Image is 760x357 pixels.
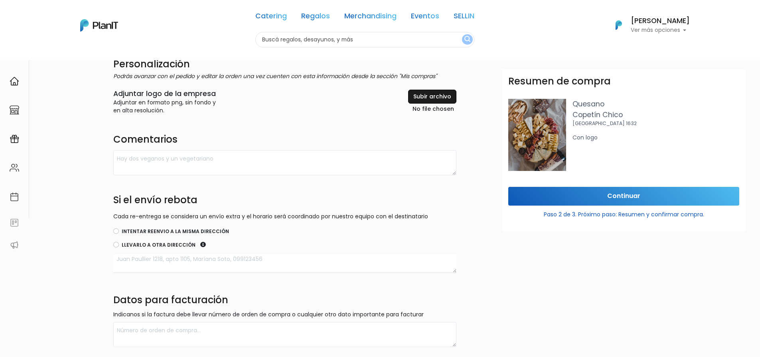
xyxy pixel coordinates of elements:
img: home-e721727adea9d79c4d83392d1f703f7f8bce08238fde08b1acbfd93340b81755.svg [10,76,19,86]
img: campaigns-02234683943229c281be62815700db0a1741e53638e28bf9629b52c665b00959.svg [10,134,19,144]
p: Cada re-entrega se considera un envío extra y el horario será coordinado por nuestro equipo con e... [113,212,456,221]
p: Ver más opciones [631,27,690,33]
p: [GEOGRAPHIC_DATA] 1632 [572,120,739,127]
a: SELLIN [454,13,474,22]
img: partners-52edf745621dab592f3b2c58e3bca9d71375a7ef29c3b500c9f145b62cc070d4.svg [10,240,19,250]
h3: Resumen de compra [508,76,611,87]
a: Merchandising [344,13,397,22]
label: Llevarlo a otra dirección [122,241,195,249]
a: Regalos [301,13,330,22]
p: Copetín Chico [572,110,739,120]
a: Eventos [411,13,439,22]
p: Indicanos si la factura debe llevar número de orden de compra o cualquier otro dato importante pa... [113,310,456,319]
img: 291502568_423304499517170_3141351948853887996_n.jpg [508,99,566,171]
label: Intentar reenvio a la misma dirección [122,228,229,235]
h6: Adjuntar logo de la empresa [113,90,216,98]
img: people-662611757002400ad9ed0e3c099ab2801c6687ba6c219adb57efc949bc21e19d.svg [10,163,19,173]
input: Buscá regalos, desayunos, y más [255,32,474,47]
h4: Datos para facturación [113,294,456,308]
p: Quesano [572,99,739,109]
h4: Comentarios [113,134,456,147]
h6: [PERSON_NAME] [631,18,690,25]
div: Con logo [572,133,739,142]
div: ¿Necesitás ayuda? [41,8,115,23]
input: Continuar [508,187,739,206]
h4: Si el envío rebota [113,194,456,209]
p: Adjuntar en formato png, sin fondo y en alta resolución. [113,98,216,115]
img: marketplace-4ceaa7011d94191e9ded77b95e3339b90024bf715f7c57f8cf31f2d8c509eaba.svg [10,105,19,115]
p: Paso 2 de 3. Próximo paso: Resumen y confirmar compra. [508,207,739,219]
p: Podrás avanzar con el pedido y editar la orden una vez cuenten con esta información desde la secc... [113,72,456,80]
button: PlanIt Logo [PERSON_NAME] Ver más opciones [605,15,690,35]
img: PlanIt Logo [610,16,628,34]
h4: Personalización [113,59,456,71]
img: calendar-87d922413cdce8b2cf7b7f5f62616a5cf9e4887200fb71536465627b3292af00.svg [10,192,19,202]
img: PlanIt Logo [80,19,118,31]
a: Catering [255,13,287,22]
img: search_button-432b6d5273f82d61273b3651a40e1bd1b912527efae98b1b7a1b2c0702e16a8d.svg [464,36,470,43]
img: feedback-78b5a0c8f98aac82b08bfc38622c3050aee476f2c9584af64705fc4e61158814.svg [10,218,19,228]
